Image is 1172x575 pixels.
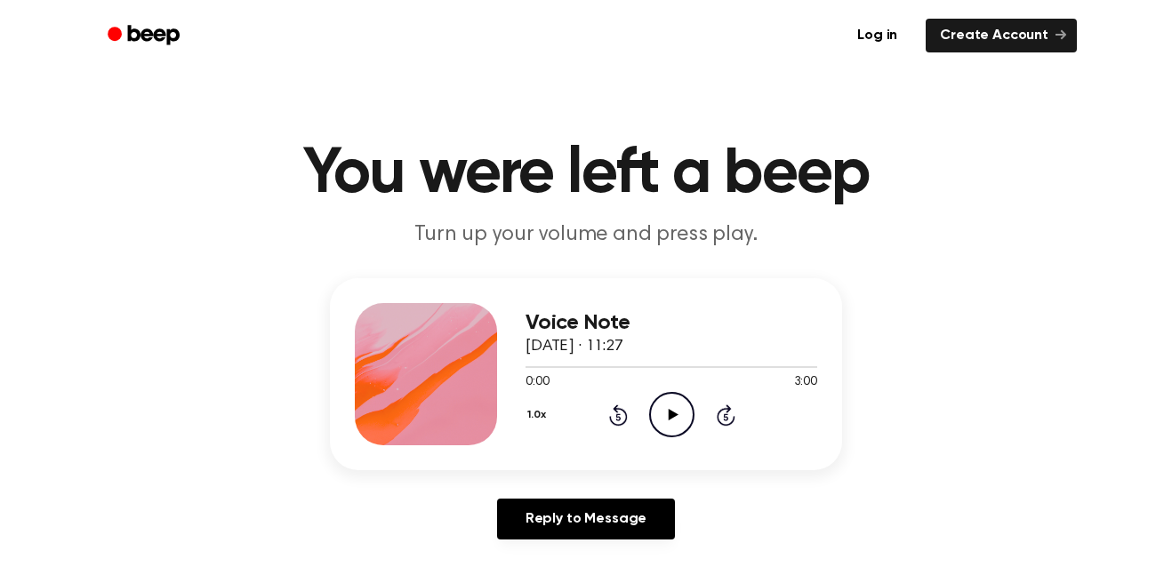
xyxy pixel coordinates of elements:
a: Beep [95,19,196,53]
button: 1.0x [526,400,552,430]
a: Log in [839,15,915,56]
a: Reply to Message [497,499,675,539]
p: Turn up your volume and press play. [245,220,927,250]
a: Create Account [926,19,1077,52]
span: 3:00 [794,373,817,392]
span: [DATE] · 11:27 [526,339,623,355]
h1: You were left a beep [131,142,1041,206]
span: 0:00 [526,373,549,392]
h3: Voice Note [526,311,817,335]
